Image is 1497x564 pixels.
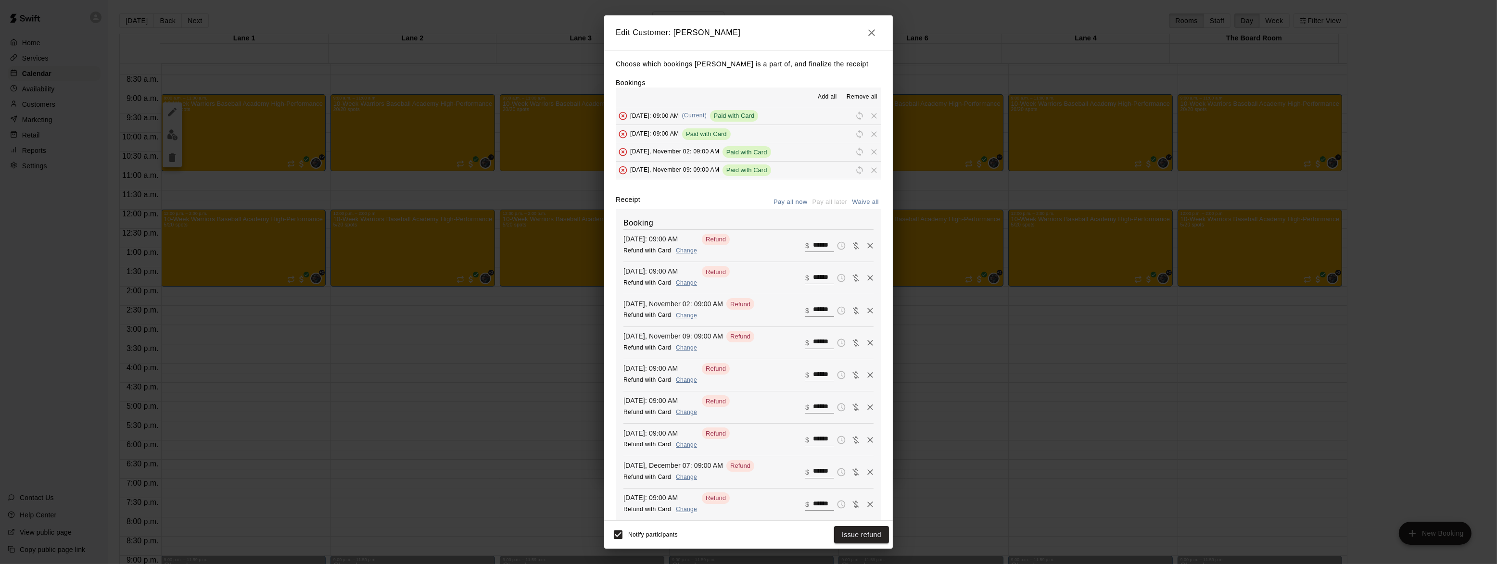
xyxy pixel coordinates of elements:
[805,273,809,283] p: $
[805,338,809,348] p: $
[849,467,863,476] span: Waive payment
[671,405,702,419] button: Change
[623,396,698,405] p: [DATE]: 09:00 AM
[834,526,889,544] button: Issue refund
[604,15,893,50] h2: Edit Customer: [PERSON_NAME]
[702,365,730,372] span: Refund
[671,341,702,355] button: Change
[834,500,849,508] span: Pay later
[628,531,678,538] span: Notify participants
[671,373,702,387] button: Change
[849,306,863,314] span: Waive payment
[805,435,809,445] p: $
[834,338,849,346] span: Pay later
[623,474,671,480] span: Refund with Card
[863,465,877,479] button: Remove
[623,428,698,438] p: [DATE]: 09:00 AM
[616,107,881,125] button: To be removed[DATE]: 09:00 AM(Current)Paid with CardRescheduleRemove
[623,506,671,513] span: Refund with Card
[834,306,849,314] span: Pay later
[623,493,698,502] p: [DATE]: 09:00 AM
[616,79,646,87] label: Bookings
[623,299,723,309] p: [DATE], November 02: 09:00 AM
[623,234,698,244] p: [DATE]: 09:00 AM
[702,398,730,405] span: Refund
[849,241,863,249] span: Waive payment
[623,461,723,470] p: [DATE], December 07: 09:00 AM
[834,402,849,411] span: Pay later
[616,130,630,137] span: To be removed
[623,363,698,373] p: [DATE]: 09:00 AM
[834,370,849,378] span: Pay later
[671,244,702,258] button: Change
[863,303,877,318] button: Remove
[671,438,702,452] button: Change
[849,500,863,508] span: Waive payment
[616,125,881,143] button: To be removed[DATE]: 09:00 AMPaid with CardRescheduleRemove
[834,435,849,443] span: Pay later
[623,312,671,318] span: Refund with Card
[623,409,671,415] span: Refund with Card
[849,338,863,346] span: Waive payment
[623,266,698,276] p: [DATE]: 09:00 AM
[710,112,759,119] span: Paid with Card
[863,433,877,447] button: Remove
[682,112,707,119] span: (Current)
[623,279,671,286] span: Refund with Card
[630,149,719,155] span: [DATE], November 02: 09:00 AM
[702,236,730,243] span: Refund
[623,441,671,448] span: Refund with Card
[616,148,630,155] span: To be removed
[630,112,679,119] span: [DATE]: 09:00 AM
[850,195,881,210] button: Waive all
[623,331,723,341] p: [DATE], November 09: 09:00 AM
[682,130,731,138] span: Paid with Card
[867,130,881,137] span: Remove
[726,333,754,340] span: Refund
[630,130,679,137] span: [DATE]: 09:00 AM
[805,500,809,509] p: $
[771,195,810,210] button: Pay all now
[671,276,702,290] button: Change
[834,467,849,476] span: Pay later
[834,273,849,281] span: Pay later
[616,143,881,161] button: To be removed[DATE], November 02: 09:00 AMPaid with CardRescheduleRemove
[852,112,867,119] span: Reschedule
[867,148,881,155] span: Remove
[849,435,863,443] span: Waive payment
[867,112,881,119] span: Remove
[852,148,867,155] span: Reschedule
[852,166,867,173] span: Reschedule
[863,271,877,285] button: Remove
[616,112,630,119] span: To be removed
[726,301,754,308] span: Refund
[616,195,640,210] label: Receipt
[843,89,881,105] button: Remove all
[723,166,771,174] span: Paid with Card
[867,166,881,173] span: Remove
[834,241,849,249] span: Pay later
[671,502,702,516] button: Change
[623,247,671,254] span: Refund with Card
[849,370,863,378] span: Waive payment
[849,273,863,281] span: Waive payment
[805,370,809,380] p: $
[805,241,809,251] p: $
[702,494,730,501] span: Refund
[863,238,877,253] button: Remove
[812,89,843,105] button: Add all
[852,130,867,137] span: Reschedule
[616,162,881,179] button: To be removed[DATE], November 09: 09:00 AMPaid with CardRescheduleRemove
[849,402,863,411] span: Waive payment
[805,306,809,315] p: $
[702,430,730,437] span: Refund
[863,368,877,382] button: Remove
[671,470,702,484] button: Change
[623,376,671,383] span: Refund with Card
[623,217,874,229] h6: Booking
[805,402,809,412] p: $
[616,166,630,173] span: To be removed
[671,309,702,323] button: Change
[630,166,719,173] span: [DATE], November 09: 09:00 AM
[726,462,754,469] span: Refund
